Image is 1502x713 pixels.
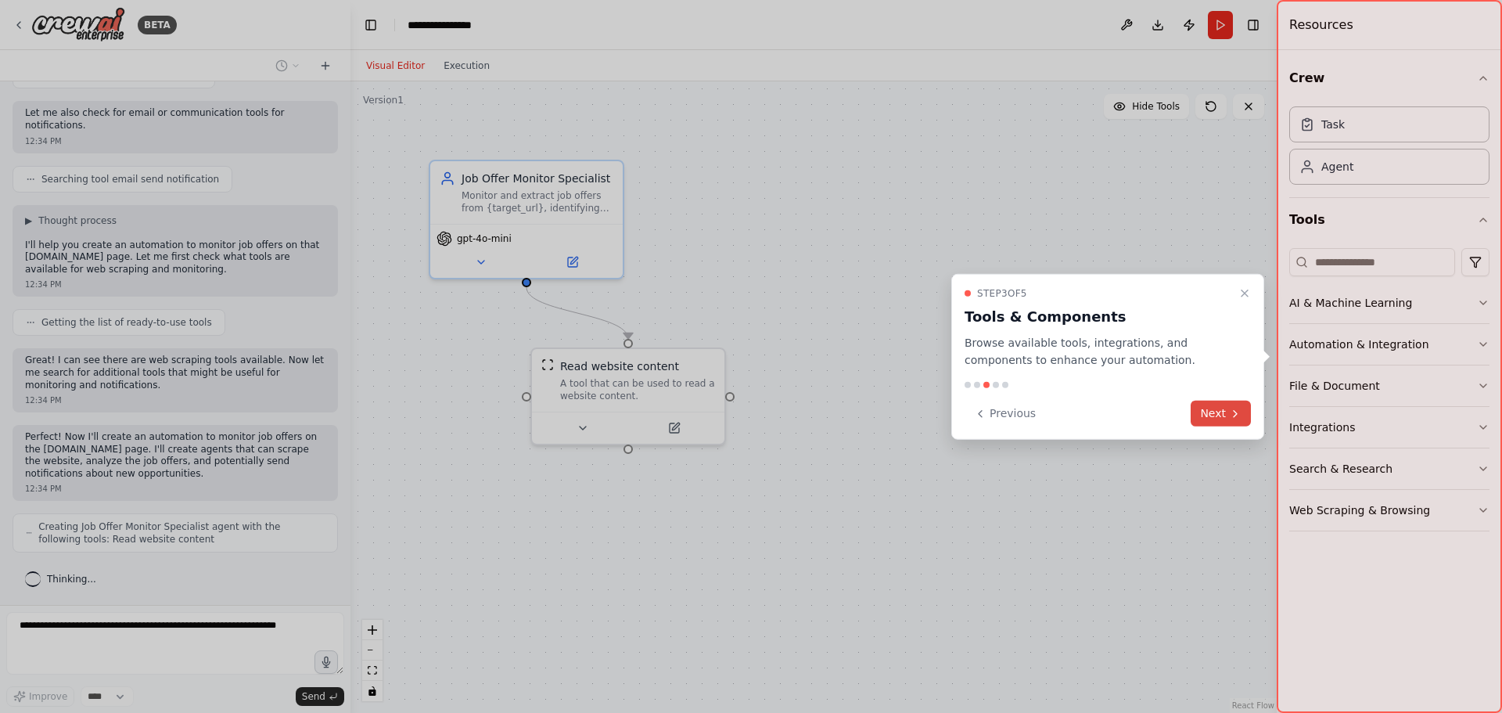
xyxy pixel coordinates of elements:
[965,305,1232,327] h3: Tools & Components
[1235,283,1254,302] button: Close walkthrough
[360,14,382,36] button: Hide left sidebar
[965,401,1045,427] button: Previous
[977,286,1027,299] span: Step 3 of 5
[1191,401,1251,427] button: Next
[965,333,1232,369] p: Browse available tools, integrations, and components to enhance your automation.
